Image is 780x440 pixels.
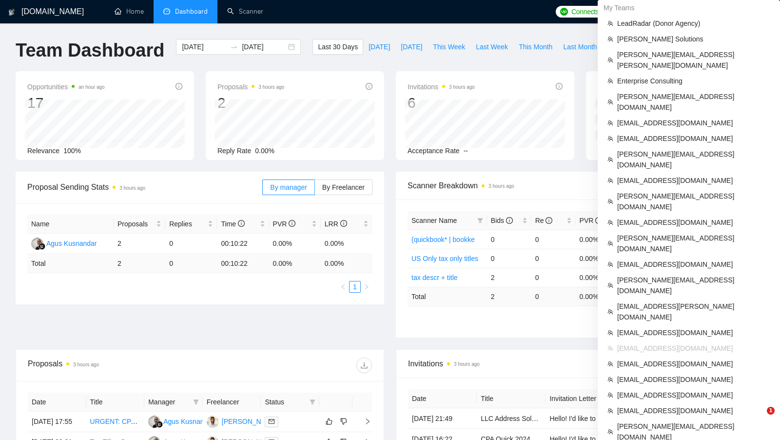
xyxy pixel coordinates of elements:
li: Previous Page [337,281,349,293]
img: gigradar-bm.png [156,421,163,428]
img: upwork-logo.png [560,8,568,16]
span: filter [191,395,201,409]
td: 0.00 % [269,254,321,273]
span: PVR [580,217,603,224]
time: 3 hours ago [73,362,99,367]
span: filter [308,395,317,409]
span: team [607,136,613,141]
span: Last 30 Days [318,41,358,52]
span: team [607,408,613,414]
a: AKAgus Kusnandar [148,417,214,425]
span: filter [310,399,315,405]
th: Title [477,389,546,408]
span: Scanner Name [411,217,457,224]
span: [PERSON_NAME] Solutions [617,34,770,44]
td: 2 [114,254,165,273]
span: [PERSON_NAME][EMAIL_ADDRESS][DOMAIN_NAME] [617,275,770,296]
span: This Week [433,41,465,52]
span: By manager [270,183,307,191]
button: left [337,281,349,293]
th: Replies [165,215,217,234]
time: 3 hours ago [454,361,480,367]
span: team [607,220,613,225]
td: 2 [487,287,531,306]
span: team [607,361,613,367]
td: 0 [531,268,576,287]
span: Reply Rate [217,147,251,155]
span: team [607,377,613,382]
span: [EMAIL_ADDRESS][DOMAIN_NAME] [617,405,770,416]
span: [EMAIL_ADDRESS][DOMAIN_NAME] [617,133,770,144]
td: 0.00% [576,249,620,268]
button: [DATE] [363,39,395,55]
span: to [230,43,238,51]
th: Manager [144,393,203,412]
td: LLC Address Solution in USA [477,408,546,429]
span: team [607,120,613,126]
span: filter [475,213,485,228]
span: like [326,418,332,425]
span: info-circle [546,217,552,224]
td: 00:10:22 [217,254,269,273]
span: 0.00% [255,147,274,155]
a: AP[PERSON_NAME] [207,417,278,425]
span: [PERSON_NAME][EMAIL_ADDRESS][PERSON_NAME][DOMAIN_NAME] [617,49,770,71]
span: download [357,361,371,369]
td: 0.00% [269,234,321,254]
td: 0 [531,287,576,306]
span: team [607,345,613,351]
li: 1 [349,281,361,293]
td: [DATE] 17:55 [28,412,86,432]
span: info-circle [506,217,513,224]
li: Next Page [361,281,372,293]
img: gigradar-bm.png [39,243,45,250]
div: [PERSON_NAME] [222,416,278,427]
button: download [356,358,372,373]
td: URGENT: CPA Needed for Personal and Business Tax Filing (Due 10/15) [86,412,145,432]
span: Status [265,397,306,407]
time: 3 hours ago [258,84,284,90]
span: LeadRadar (Donor Agency) [617,18,770,29]
td: 0 [531,230,576,249]
span: team [607,20,613,26]
span: Opportunities [27,81,105,93]
span: Time [221,220,244,228]
time: 3 hours ago [449,84,475,90]
td: 0 [487,249,531,268]
td: 0.00% [321,234,372,254]
span: filter [477,218,483,223]
div: Proposals [28,358,200,373]
span: info-circle [289,220,295,227]
div: 17 [27,94,105,112]
span: [EMAIL_ADDRESS][DOMAIN_NAME] [617,390,770,400]
td: 0.00 % [321,254,372,273]
span: LRR [325,220,347,228]
td: [DATE] 21:49 [408,408,477,429]
span: info-circle [366,83,372,90]
span: [DATE] [401,41,422,52]
th: Date [408,389,477,408]
a: URGENT: CPA Needed for Personal and Business Tax Filing (Due 10/15) [90,418,311,425]
span: [EMAIL_ADDRESS][DOMAIN_NAME] [617,118,770,128]
span: info-circle [340,220,347,227]
div: 2 [217,94,284,112]
span: Invitations [408,358,752,370]
span: filter [193,399,199,405]
img: AK [31,238,43,250]
span: team [607,392,613,398]
img: AP [207,416,219,428]
span: swap-right [230,43,238,51]
span: Manager [148,397,189,407]
th: Date [28,393,86,412]
a: AKAgus Kusnandar [31,239,97,247]
span: right [356,418,371,425]
span: dislike [340,418,347,425]
span: [PERSON_NAME][EMAIL_ADDRESS][DOMAIN_NAME] [617,91,770,113]
td: 0.00% [576,230,620,249]
a: 1 [350,281,360,292]
span: [EMAIL_ADDRESS][PERSON_NAME][DOMAIN_NAME] [617,301,770,322]
span: left [340,284,346,290]
span: [EMAIL_ADDRESS][DOMAIN_NAME] [617,343,770,354]
td: 2 [114,234,165,254]
span: info-circle [238,220,245,227]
